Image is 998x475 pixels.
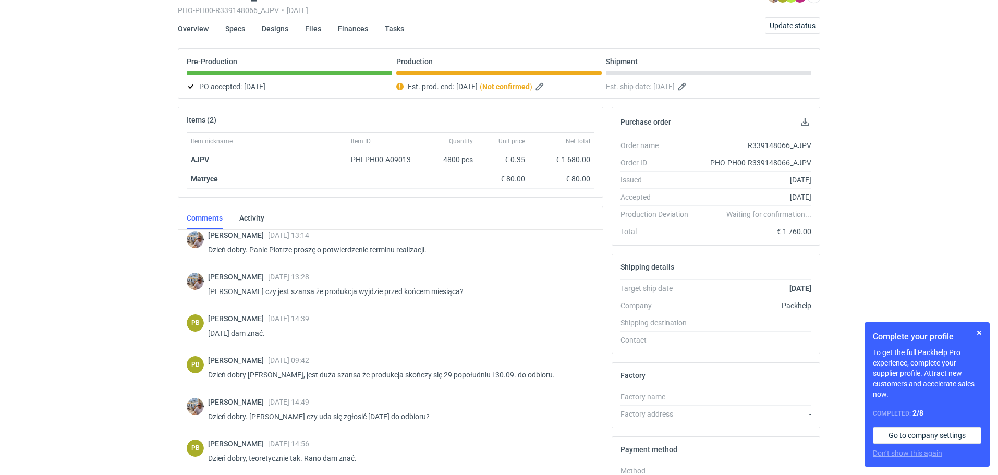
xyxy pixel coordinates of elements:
[268,314,309,323] span: [DATE] 14:39
[697,157,811,168] div: PHO-PH00-R339148066_AJPV
[620,226,697,237] div: Total
[653,80,675,93] span: [DATE]
[268,440,309,448] span: [DATE] 14:56
[799,116,811,128] button: Download PO
[620,283,697,294] div: Target ship date
[873,347,981,399] p: To get the full Packhelp Pro experience, complete your supplier profile. Attract new customers an...
[187,206,223,229] a: Comments
[481,174,525,184] div: € 80.00
[268,273,309,281] span: [DATE] 13:28
[449,137,473,145] span: Quantity
[187,273,204,290] img: Michał Palasek
[620,192,697,202] div: Accepted
[208,440,268,448] span: [PERSON_NAME]
[620,209,697,220] div: Production Deviation
[187,314,204,332] figcaption: PB
[973,326,985,339] button: Skip for now
[282,6,284,15] span: •
[530,82,532,91] em: )
[262,17,288,40] a: Designs
[697,192,811,202] div: [DATE]
[606,80,811,93] div: Est. ship date:
[534,80,547,93] button: Edit estimated production end date
[351,154,421,165] div: PHI-PH00-A09013
[187,57,237,66] p: Pre-Production
[697,300,811,311] div: Packhelp
[873,408,981,419] div: Completed:
[620,371,646,380] h2: Factory
[338,17,368,40] a: Finances
[239,206,264,229] a: Activity
[305,17,321,40] a: Files
[789,284,811,293] strong: [DATE]
[620,157,697,168] div: Order ID
[225,17,245,40] a: Specs
[620,335,697,345] div: Contact
[351,137,371,145] span: Item ID
[178,17,209,40] a: Overview
[208,285,586,298] p: [PERSON_NAME] czy jest szansa że produkcja wyjdzie przed końcem miesiąca?
[187,116,216,124] h2: Items (2)
[187,314,204,332] div: Piotr Bożek
[268,398,309,406] span: [DATE] 14:49
[912,409,923,417] strong: 2 / 8
[566,137,590,145] span: Net total
[697,392,811,402] div: -
[396,57,433,66] p: Production
[187,440,204,457] figcaption: PB
[191,155,209,164] a: AJPV
[770,22,816,29] span: Update status
[396,80,602,93] div: Est. prod. end:
[268,356,309,364] span: [DATE] 09:42
[620,318,697,328] div: Shipping destination
[268,231,309,239] span: [DATE] 13:14
[191,137,233,145] span: Item nickname
[533,154,590,165] div: € 1 680.00
[533,174,590,184] div: € 80.00
[697,335,811,345] div: -
[208,314,268,323] span: [PERSON_NAME]
[873,427,981,444] a: Go to company settings
[620,445,677,454] h2: Payment method
[385,17,404,40] a: Tasks
[620,263,674,271] h2: Shipping details
[425,150,477,169] div: 4800 pcs
[873,331,981,343] h1: Complete your profile
[208,398,268,406] span: [PERSON_NAME]
[187,398,204,415] img: Michał Palasek
[456,80,478,93] span: [DATE]
[620,140,697,151] div: Order name
[765,17,820,34] button: Update status
[208,369,586,381] p: Dzień dobry [PERSON_NAME], jest duża szansa że produkcja skończy się 29 popołudniu i 30.09. do od...
[480,82,482,91] em: (
[187,356,204,373] div: Piotr Bożek
[178,6,719,15] div: PHO-PH00-R339148066_AJPV [DATE]
[187,231,204,248] img: Michał Palasek
[697,140,811,151] div: R339148066_AJPV
[208,356,268,364] span: [PERSON_NAME]
[620,118,671,126] h2: Purchase order
[620,409,697,419] div: Factory address
[697,175,811,185] div: [DATE]
[208,410,586,423] p: Dzień dobry. [PERSON_NAME] czy uda się zgłosić [DATE] do odbioru?
[726,209,811,220] em: Waiting for confirmation...
[620,300,697,311] div: Company
[697,409,811,419] div: -
[677,80,689,93] button: Edit estimated shipping date
[187,440,204,457] div: Piotr Bożek
[481,154,525,165] div: € 0.35
[620,175,697,185] div: Issued
[208,231,268,239] span: [PERSON_NAME]
[208,273,268,281] span: [PERSON_NAME]
[208,327,586,339] p: [DATE] dam znać.
[697,226,811,237] div: € 1 760.00
[187,356,204,373] figcaption: PB
[606,57,638,66] p: Shipment
[873,448,942,458] button: Don’t show this again
[187,80,392,93] div: PO accepted:
[244,80,265,93] span: [DATE]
